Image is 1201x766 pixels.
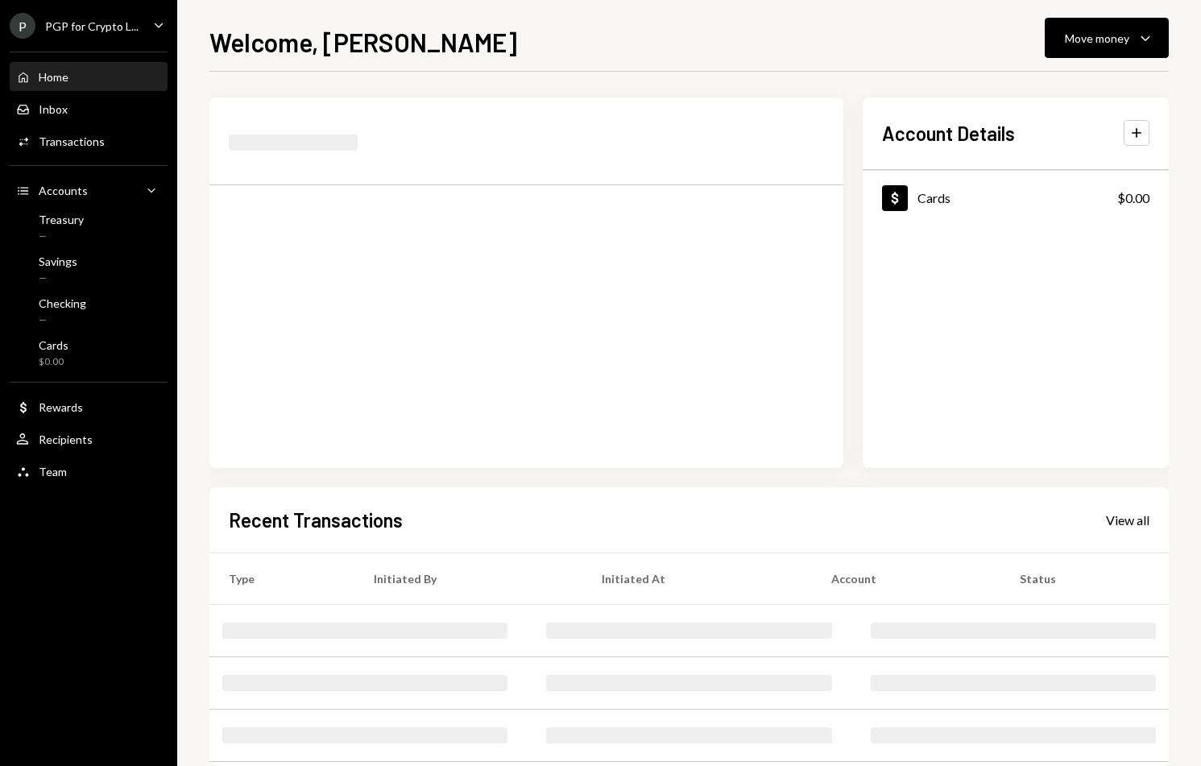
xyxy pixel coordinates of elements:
[10,333,168,372] a: Cards$0.00
[10,392,168,421] a: Rewards
[10,292,168,330] a: Checking—
[1117,188,1149,208] div: $0.00
[354,553,582,604] th: Initiated By
[39,102,68,116] div: Inbox
[39,135,105,148] div: Transactions
[39,184,88,197] div: Accounts
[1045,18,1169,58] button: Move money
[1065,30,1129,47] div: Move money
[45,19,139,33] div: PGP for Crypto L...
[10,208,168,246] a: Treasury—
[39,433,93,446] div: Recipients
[1106,511,1149,528] a: View all
[582,553,812,604] th: Initiated At
[812,553,1000,604] th: Account
[39,271,77,285] div: —
[209,553,354,604] th: Type
[39,355,68,369] div: $0.00
[39,338,68,352] div: Cards
[10,62,168,91] a: Home
[10,424,168,453] a: Recipients
[209,26,517,58] h1: Welcome, [PERSON_NAME]
[39,400,83,414] div: Rewards
[10,126,168,155] a: Transactions
[10,457,168,486] a: Team
[917,190,950,205] div: Cards
[882,120,1015,147] h2: Account Details
[39,255,77,268] div: Savings
[229,507,403,533] h2: Recent Transactions
[10,250,168,288] a: Savings—
[39,296,86,310] div: Checking
[39,465,67,478] div: Team
[863,171,1169,225] a: Cards$0.00
[1106,512,1149,528] div: View all
[10,94,168,123] a: Inbox
[39,230,84,243] div: —
[10,13,35,39] div: P
[39,70,68,84] div: Home
[39,213,84,226] div: Treasury
[10,176,168,205] a: Accounts
[1000,553,1169,604] th: Status
[39,313,86,327] div: —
